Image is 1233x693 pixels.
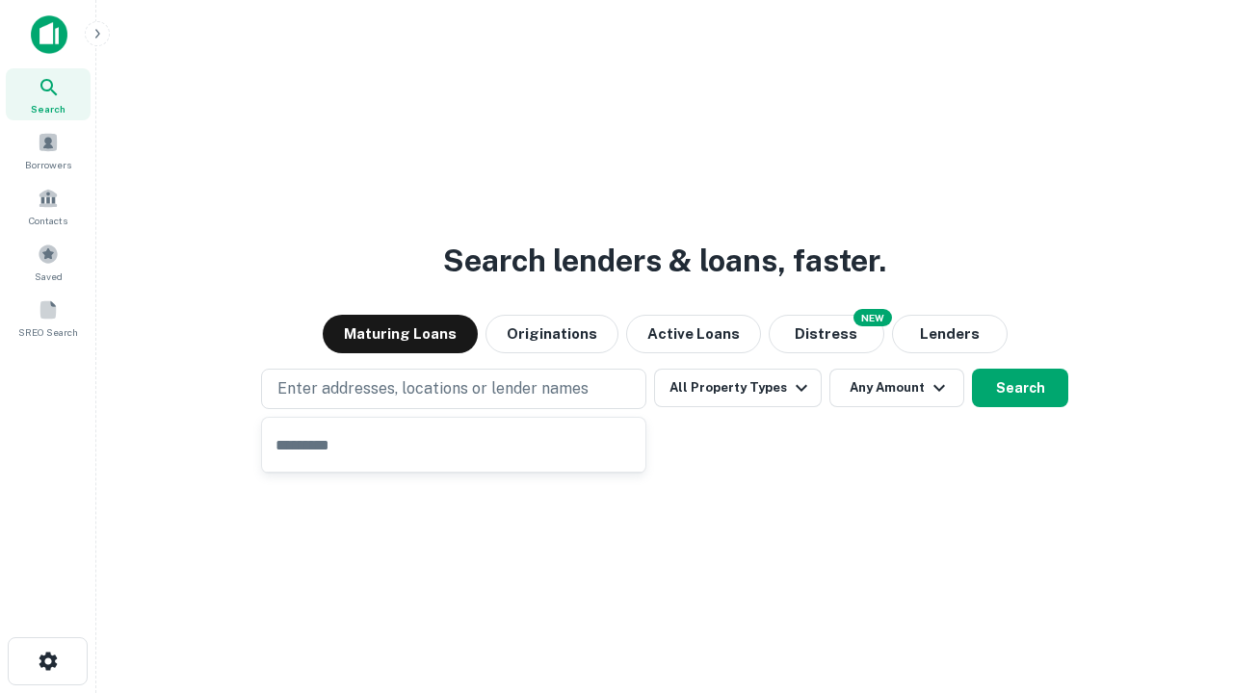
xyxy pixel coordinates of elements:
img: capitalize-icon.png [31,15,67,54]
button: Search [972,369,1068,407]
span: SREO Search [18,324,78,340]
span: Search [31,101,66,116]
button: Enter addresses, locations or lender names [261,369,646,409]
h3: Search lenders & loans, faster. [443,238,886,284]
button: Search distressed loans with lien and other non-mortgage details. [769,315,884,353]
button: Lenders [892,315,1008,353]
a: Contacts [6,180,91,232]
iframe: Chat Widget [1137,539,1233,631]
span: Saved [35,269,63,284]
button: Originations [485,315,618,353]
span: Contacts [29,213,67,228]
a: Search [6,68,91,120]
span: Borrowers [25,157,71,172]
a: Saved [6,236,91,288]
button: All Property Types [654,369,822,407]
div: NEW [853,309,892,326]
a: SREO Search [6,292,91,344]
a: Borrowers [6,124,91,176]
button: Maturing Loans [323,315,478,353]
button: Any Amount [829,369,964,407]
button: Active Loans [626,315,761,353]
p: Enter addresses, locations or lender names [277,377,589,400]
